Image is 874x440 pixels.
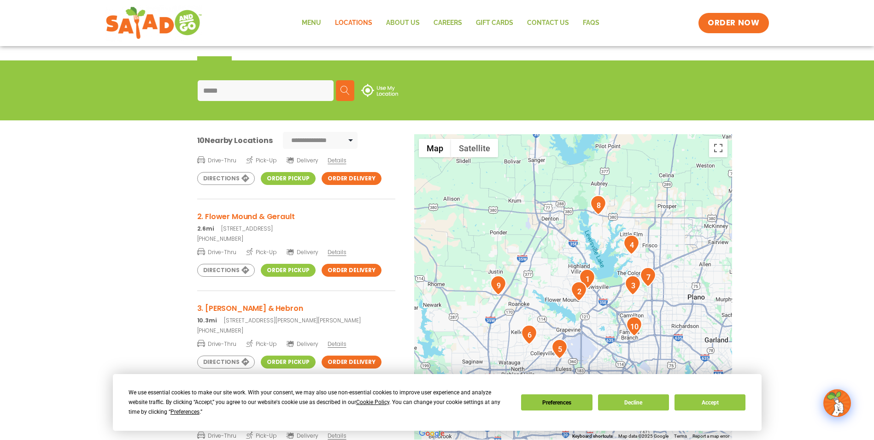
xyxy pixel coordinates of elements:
p: [STREET_ADDRESS][PERSON_NAME][PERSON_NAME] [197,316,395,325]
h3: 3. [PERSON_NAME] & Hebron [197,303,395,314]
div: 1 [579,269,595,289]
span: Pick-Up [246,155,277,165]
nav: Menu [295,12,606,34]
div: 6 [521,325,537,345]
a: Terms (opens in new tab) [674,434,687,439]
a: [PHONE_NUMBER] [197,235,395,243]
div: 8 [590,195,606,215]
span: Preferences [170,409,199,415]
span: Details [328,248,346,256]
img: wpChatIcon [824,390,850,416]
a: Drive-Thru Pick-Up Delivery Details [197,245,395,256]
a: ORDER NOW [698,13,768,33]
span: Drive-Thru [197,431,236,440]
div: 10 [626,316,642,336]
span: Details [328,156,346,164]
span: Pick-Up [246,431,277,440]
div: 2 [571,281,587,301]
button: Show satellite imagery [451,139,498,157]
img: Google [416,428,447,440]
span: Pick-Up [246,247,277,256]
div: 9 [490,275,506,295]
div: 7 [640,267,656,287]
a: Order Pickup [261,356,316,369]
span: Delivery [286,340,318,348]
a: 2. Flower Mound & Gerault 2.6mi[STREET_ADDRESS] [197,211,395,233]
a: FAQs [576,12,606,34]
button: Show street map [419,139,451,157]
div: 5 [551,339,568,359]
span: ORDER NOW [708,18,759,29]
img: use-location.svg [361,84,398,97]
img: search.svg [340,86,350,95]
a: Directions [197,172,255,185]
span: Drive-Thru [197,339,236,348]
a: Menu [295,12,328,34]
button: Preferences [521,394,592,410]
a: Order Pickup [261,264,316,277]
a: Open this area in Google Maps (opens a new window) [416,428,447,440]
span: Drive-Thru [197,247,236,256]
a: Locations [328,12,379,34]
p: [STREET_ADDRESS] [197,225,395,233]
a: GIFT CARDS [469,12,520,34]
a: Careers [427,12,469,34]
span: Details [328,432,346,440]
a: Order Delivery [322,356,381,369]
span: Delivery [286,248,318,256]
a: [PHONE_NUMBER] [197,327,395,335]
a: Contact Us [520,12,576,34]
div: Nearby Locations [197,135,273,146]
div: We use essential cookies to make our site work. With your consent, we may also use non-essential ... [129,388,510,417]
strong: 10.3mi [197,316,217,324]
span: Map data ©2025 Google [618,434,669,439]
a: Drive-Thru Pick-Up Delivery Details [197,153,395,165]
div: Cookie Consent Prompt [113,374,762,431]
a: About Us [379,12,427,34]
a: Order Pickup [261,172,316,185]
img: new-SAG-logo-768×292 [106,5,203,42]
span: Pick-Up [246,339,277,348]
a: 3. [PERSON_NAME] & Hebron 10.3mi[STREET_ADDRESS][PERSON_NAME][PERSON_NAME] [197,303,395,325]
button: Toggle fullscreen view [709,139,727,157]
span: 10 [197,135,205,146]
strong: 2.6mi [197,225,214,232]
a: Drive-Thru Pick-Up Delivery Details [197,337,395,348]
span: Delivery [286,432,318,440]
span: Details [328,340,346,348]
a: Drive-Thru Pick-Up Delivery Details [197,428,395,440]
a: Directions [197,356,255,369]
button: Keyboard shortcuts [572,433,613,440]
a: Order Delivery [322,172,381,185]
span: Drive-Thru [197,155,236,165]
a: Directions [197,264,255,277]
span: Delivery [286,156,318,165]
button: Accept [675,394,745,410]
button: Decline [598,394,669,410]
a: Report a map error [692,434,729,439]
span: Cookie Policy [356,399,389,405]
h3: 2. Flower Mound & Gerault [197,211,395,222]
div: 3 [625,275,641,295]
div: 4 [623,235,639,255]
a: Order Delivery [322,264,381,277]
